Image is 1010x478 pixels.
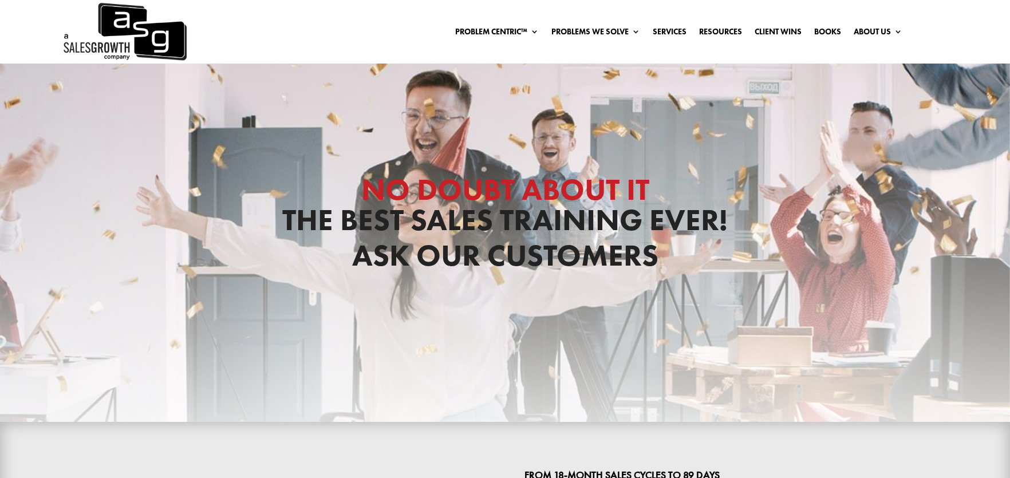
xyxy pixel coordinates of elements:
a: Problem Centric™ [455,27,539,40]
h1: The Best Sales Training Ever! [168,175,843,241]
a: Problems We Solve [551,27,640,40]
h1: Ask Our Customers [168,240,843,276]
a: Services [653,27,687,40]
a: Resources [699,27,742,40]
a: Client Wins [755,27,802,40]
a: Books [814,27,841,40]
span: No Doubt About It [361,170,649,209]
a: About Us [854,27,902,40]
